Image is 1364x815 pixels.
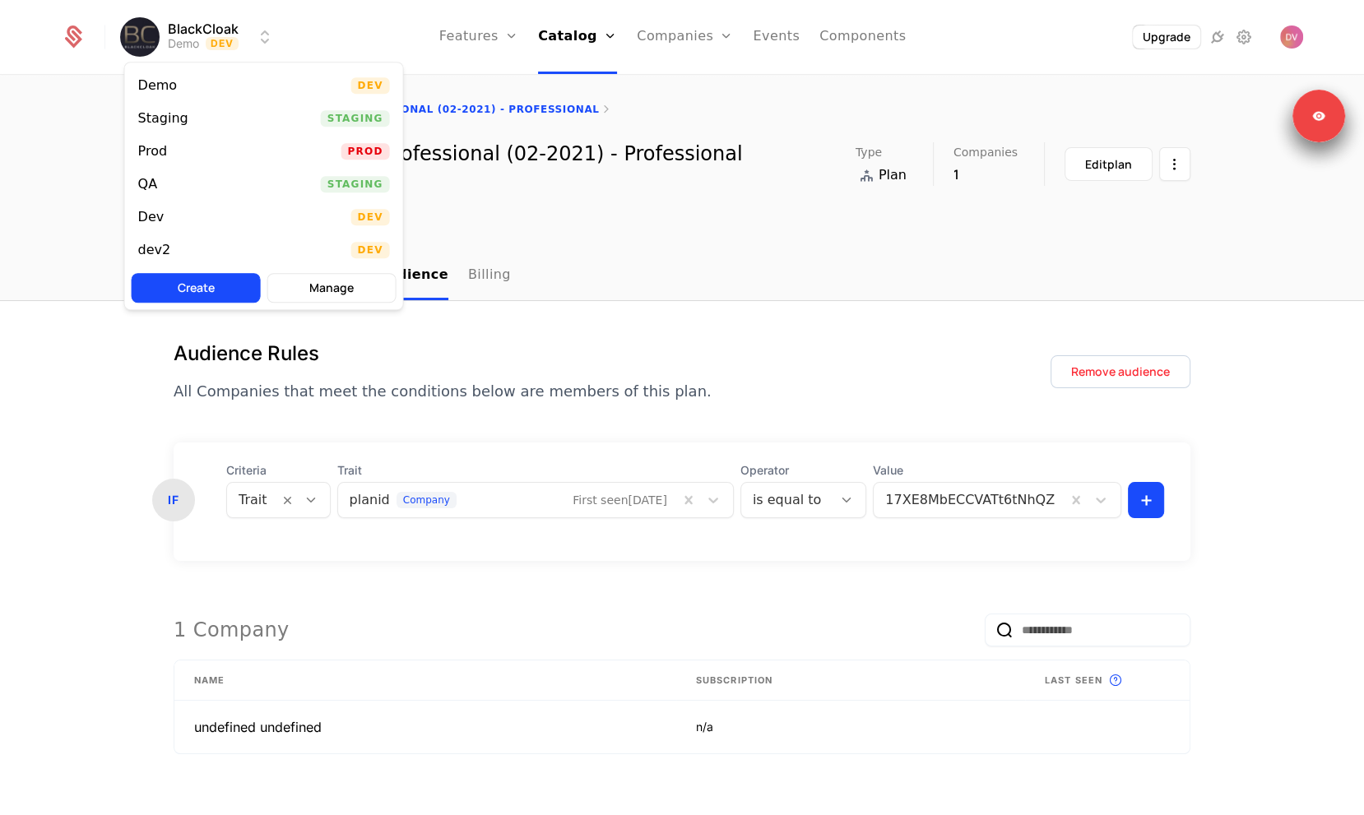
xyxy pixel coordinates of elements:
[321,176,390,192] span: Staging
[138,79,178,92] div: Demo
[138,243,171,257] div: dev2
[321,110,390,127] span: Staging
[138,211,165,224] div: Dev
[138,112,188,125] div: Staging
[351,77,390,94] span: Dev
[341,143,390,160] span: Prod
[124,62,404,310] div: Select environment
[132,273,261,303] button: Create
[351,209,390,225] span: Dev
[138,145,168,158] div: Prod
[267,273,397,303] button: Manage
[351,242,390,258] span: Dev
[138,178,158,191] div: QA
